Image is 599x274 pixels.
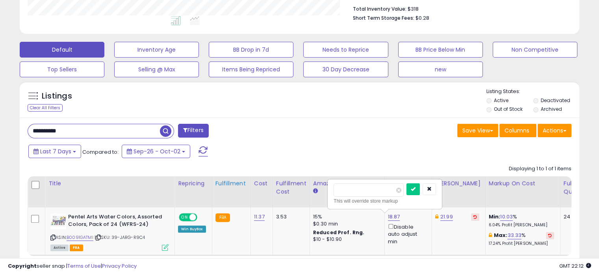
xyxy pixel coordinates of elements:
span: ON [180,214,189,221]
button: 30 Day Decrease [303,62,388,77]
div: % [489,213,554,228]
img: 51X4ppOuo5L._SL40_.jpg [50,213,66,229]
th: The percentage added to the cost of goods (COGS) that forms the calculator for Min & Max prices. [485,176,560,207]
div: Repricing [178,179,209,188]
h5: Listings [42,91,72,102]
div: Clear All Filters [28,104,63,112]
div: Fulfillable Quantity [564,179,591,196]
b: Total Inventory Value: [353,6,406,12]
b: Max: [494,231,508,239]
button: new [398,62,483,77]
div: Fulfillment Cost [276,179,306,196]
button: BB Drop in 7d [209,42,293,58]
div: This will override store markup [334,197,436,205]
div: Amazon Fees [313,179,381,188]
span: FBA [70,244,83,251]
div: Win BuyBox [178,226,206,233]
div: Markup on Cost [489,179,557,188]
a: Terms of Use [67,262,101,270]
li: $318 [353,4,566,13]
div: seller snap | | [8,263,137,270]
span: | SKU: 39-JARG-R9C4 [95,234,145,240]
a: 11.37 [254,213,265,221]
button: Save View [457,124,498,137]
b: Min: [489,213,501,220]
b: Short Term Storage Fees: [353,15,414,21]
a: 33.33 [507,231,521,239]
button: Columns [499,124,536,137]
small: FBA [215,213,230,222]
button: Last 7 Days [28,145,81,158]
div: 3.53 [276,213,304,220]
span: Columns [504,127,529,134]
span: All listings currently available for purchase on Amazon [50,244,69,251]
p: Listing States: [486,88,579,95]
span: $0.28 [415,14,429,22]
span: Last 7 Days [40,147,71,155]
a: 18.87 [388,213,400,221]
div: 15% [313,213,378,220]
button: Actions [538,124,571,137]
button: Default [20,42,104,58]
button: Needs to Reprice [303,42,388,58]
div: $10 - $10.90 [313,236,378,243]
div: $0.30 min [313,220,378,227]
button: Non Competitive [493,42,577,58]
p: 6.04% Profit [PERSON_NAME] [489,222,554,228]
button: Sep-26 - Oct-02 [122,145,190,158]
div: 24 [564,213,588,220]
div: Disable auto adjust min [388,222,426,245]
label: Deactivated [540,97,570,104]
a: Privacy Policy [102,262,137,270]
label: Active [494,97,508,104]
button: Items Being Repriced [209,62,293,77]
span: Sep-26 - Oct-02 [134,147,180,155]
span: Compared to: [82,148,119,156]
p: 17.24% Profit [PERSON_NAME] [489,241,554,246]
div: ASIN: [50,213,169,250]
small: Amazon Fees. [313,188,318,195]
span: OFF [196,214,209,221]
div: Fulfillment [215,179,247,188]
b: Pentel Arts Water Colors, Assorted Colors, Pack of 24 (WFRS-24) [68,213,164,230]
a: 10.03 [500,213,513,221]
button: Top Sellers [20,62,104,77]
strong: Copyright [8,262,37,270]
label: Archived [540,106,562,112]
label: Out of Stock [494,106,523,112]
b: Reduced Prof. Rng. [313,229,365,236]
button: BB Price Below Min [398,42,483,58]
a: B0091GATMI [67,234,93,241]
div: [PERSON_NAME] [435,179,482,188]
div: Displaying 1 to 1 of 1 items [509,165,571,173]
button: Inventory Age [114,42,199,58]
a: 21.99 [440,213,453,221]
button: Selling @ Max [114,62,199,77]
div: % [489,232,554,246]
span: 2025-10-10 22:12 GMT [559,262,591,270]
div: Title [48,179,171,188]
button: Filters [178,124,209,138]
div: Cost [254,179,269,188]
